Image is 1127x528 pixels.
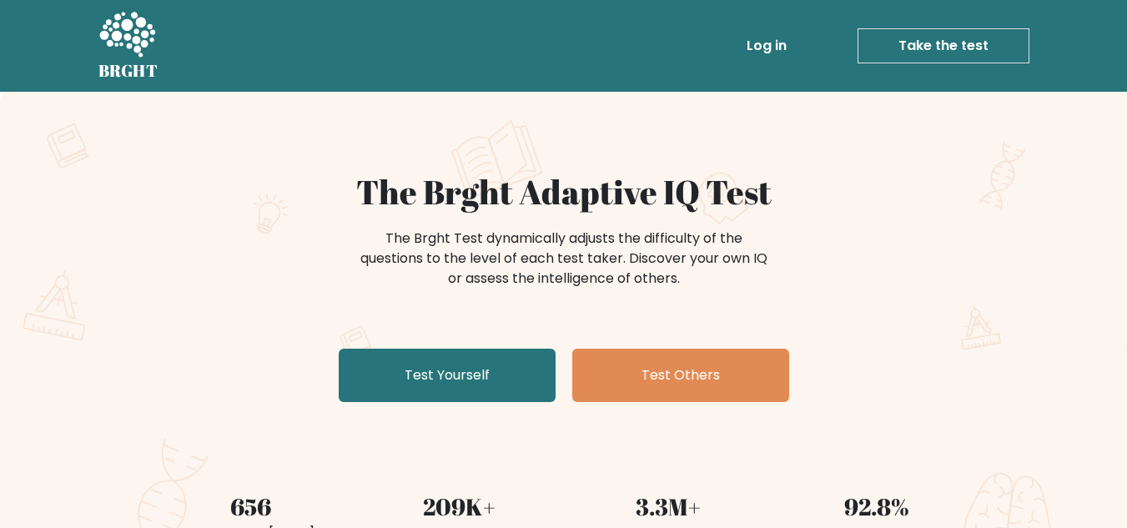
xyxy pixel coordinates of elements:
div: 209K+ [365,489,554,524]
div: 92.8% [782,489,971,524]
div: 656 [157,489,345,524]
a: BRGHT [98,7,158,85]
a: Take the test [858,28,1029,63]
a: Test Others [572,349,789,402]
div: 3.3M+ [574,489,762,524]
div: The Brght Test dynamically adjusts the difficulty of the questions to the level of each test take... [355,229,772,289]
h5: BRGHT [98,61,158,81]
a: Test Yourself [339,349,556,402]
a: Log in [740,29,793,63]
h1: The Brght Adaptive IQ Test [157,172,971,212]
